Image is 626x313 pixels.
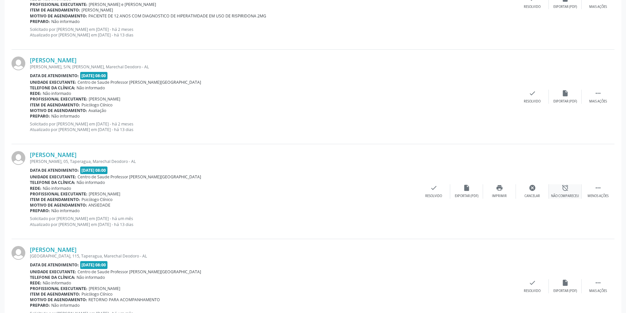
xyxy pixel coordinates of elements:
b: Motivo de agendamento: [30,108,87,113]
span: Não informado [51,208,80,213]
span: [DATE] 08:00 [80,72,108,79]
i: print [496,184,503,191]
span: Não informado [43,280,71,286]
i: check [430,184,437,191]
p: Solicitado por [PERSON_NAME] em [DATE] - há 2 meses Atualizado por [PERSON_NAME] em [DATE] - há 1... [30,121,516,132]
b: Motivo de agendamento: [30,202,87,208]
span: Não informado [51,113,80,119]
b: Motivo de agendamento: [30,13,87,19]
span: Não informado [43,91,71,96]
span: Não informado [77,180,105,185]
span: Avaliação [88,108,106,113]
b: Rede: [30,280,41,286]
span: Psicólogo Clínico [81,291,112,297]
div: Imprimir [492,194,507,198]
img: img [12,151,25,165]
i:  [594,184,602,191]
span: Não informado [51,19,80,24]
img: img [12,246,25,260]
i: insert_drive_file [562,279,569,286]
span: Centro de Saude Professor [PERSON_NAME][GEOGRAPHIC_DATA] [78,269,201,275]
span: ANSIEDADE [88,202,110,208]
b: Preparo: [30,208,50,213]
b: Data de atendimento: [30,262,79,268]
div: Exportar (PDF) [455,194,478,198]
b: Telefone da clínica: [30,180,75,185]
b: Preparo: [30,19,50,24]
b: Unidade executante: [30,79,76,85]
span: [DATE] 08:00 [80,167,108,174]
i: insert_drive_file [562,90,569,97]
b: Item de agendamento: [30,291,80,297]
span: [PERSON_NAME] [81,7,113,13]
b: Preparo: [30,302,50,308]
b: Rede: [30,186,41,191]
b: Data de atendimento: [30,73,79,78]
span: Psicólogo Clínico [81,102,112,108]
span: [DATE] 08:00 [80,261,108,269]
b: Telefone da clínica: [30,275,75,280]
b: Rede: [30,91,41,96]
b: Profissional executante: [30,2,87,7]
span: RETORNO PARA ACOMPANHAMENTO [88,297,160,302]
b: Unidade executante: [30,269,76,275]
div: Cancelar [524,194,540,198]
span: Não informado [77,275,105,280]
p: Solicitado por [PERSON_NAME] em [DATE] - há um mês Atualizado por [PERSON_NAME] em [DATE] - há 13... [30,216,417,227]
b: Preparo: [30,113,50,119]
b: Item de agendamento: [30,197,80,202]
i:  [594,279,602,286]
b: Item de agendamento: [30,7,80,13]
div: Mais ações [589,289,607,293]
span: Centro de Saude Professor [PERSON_NAME][GEOGRAPHIC_DATA] [78,174,201,180]
span: [PERSON_NAME] [89,96,120,102]
a: [PERSON_NAME] [30,246,77,253]
span: Não informado [77,85,105,91]
b: Profissional executante: [30,191,87,197]
a: [PERSON_NAME] [30,151,77,158]
div: [GEOGRAPHIC_DATA], 115, Taperagua, Marechal Deodoro - AL [30,253,516,259]
span: [PERSON_NAME] e [PERSON_NAME] [89,2,156,7]
i: check [529,90,536,97]
div: Resolvido [425,194,442,198]
div: Exportar (PDF) [553,289,577,293]
span: Centro de Saude Professor [PERSON_NAME][GEOGRAPHIC_DATA] [78,79,201,85]
div: Mais ações [589,5,607,9]
span: Não informado [51,302,80,308]
div: Exportar (PDF) [553,99,577,104]
span: PACIENTE DE 12 ANOS COM DIAGNOSTICO DE HIPERATIVIDADE EM USO DE RISPIRIDONA 2MG [88,13,266,19]
div: Mais ações [589,99,607,104]
i: insert_drive_file [463,184,470,191]
a: [PERSON_NAME] [30,56,77,64]
div: Não compareceu [551,194,579,198]
b: Telefone da clínica: [30,85,75,91]
i: check [529,279,536,286]
div: Resolvido [524,99,541,104]
div: Resolvido [524,289,541,293]
b: Profissional executante: [30,286,87,291]
div: [PERSON_NAME], 05, Taperagua, Marechal Deodoro - AL [30,159,417,164]
i: alarm_off [562,184,569,191]
img: img [12,56,25,70]
b: Motivo de agendamento: [30,297,87,302]
span: Psicólogo Clínico [81,197,112,202]
b: Profissional executante: [30,96,87,102]
div: Menos ações [588,194,609,198]
div: Resolvido [524,5,541,9]
b: Data de atendimento: [30,168,79,173]
p: Solicitado por [PERSON_NAME] em [DATE] - há 2 meses Atualizado por [PERSON_NAME] em [DATE] - há 1... [30,27,516,38]
b: Item de agendamento: [30,102,80,108]
span: [PERSON_NAME] [89,286,120,291]
span: Não informado [43,186,71,191]
b: Unidade executante: [30,174,76,180]
i: cancel [529,184,536,191]
span: [PERSON_NAME] [89,191,120,197]
i:  [594,90,602,97]
div: Exportar (PDF) [553,5,577,9]
div: [PERSON_NAME], S/N, [PERSON_NAME], Marechal Deodoro - AL [30,64,516,70]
